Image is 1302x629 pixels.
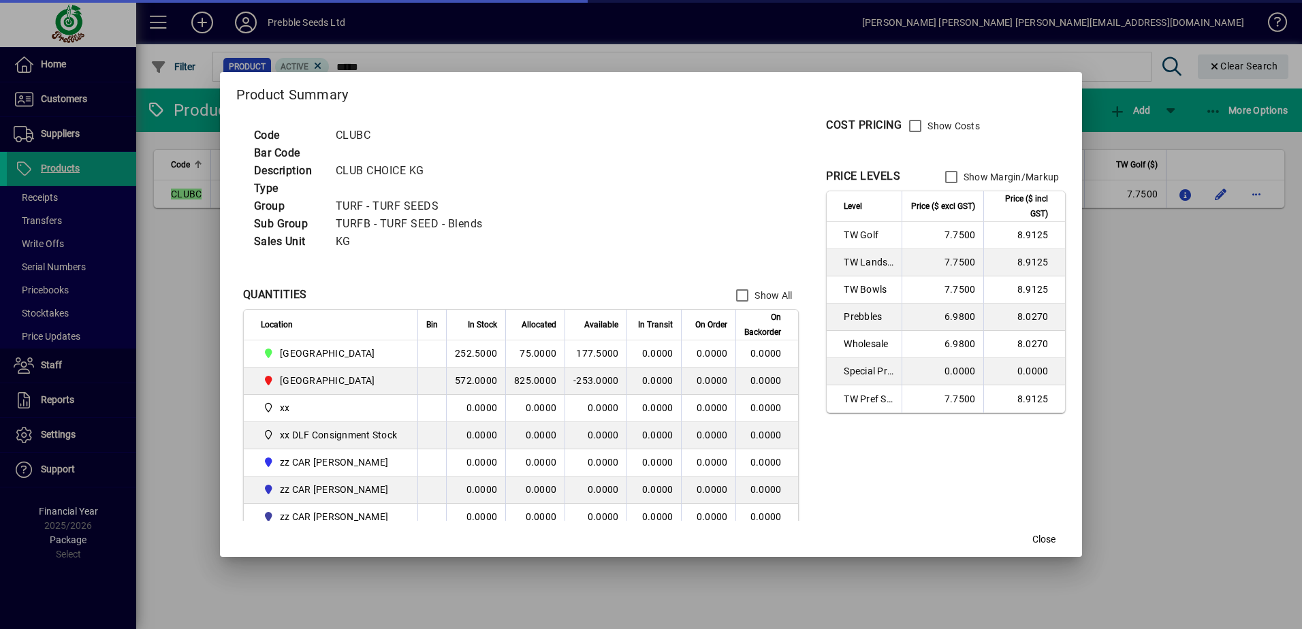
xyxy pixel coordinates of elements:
td: Bar Code [247,144,329,162]
td: 0.0000 [983,358,1065,385]
div: QUANTITIES [243,287,307,303]
span: On Order [695,317,727,332]
label: Show Costs [925,119,980,133]
td: 0.0000 [565,422,626,449]
td: 0.0000 [902,358,983,385]
span: PALMERSTON NORTH [261,372,403,389]
td: 8.9125 [983,385,1065,413]
span: 0.0000 [642,457,673,468]
span: In Stock [468,317,497,332]
span: Allocated [522,317,556,332]
span: zz CAR [PERSON_NAME] [280,455,388,469]
td: 0.0000 [565,504,626,531]
span: 0.0000 [697,348,728,359]
span: 0.0000 [642,402,673,413]
span: [GEOGRAPHIC_DATA] [280,374,375,387]
td: -253.0000 [565,368,626,395]
span: 0.0000 [642,511,673,522]
td: 8.9125 [983,222,1065,249]
span: Close [1032,532,1055,547]
span: xx [261,400,403,416]
td: 177.5000 [565,340,626,368]
span: Available [584,317,618,332]
td: 0.0000 [446,422,505,449]
td: 252.5000 [446,340,505,368]
span: 0.0000 [697,457,728,468]
span: Special Price [844,364,893,378]
span: Location [261,317,293,332]
span: 0.0000 [642,430,673,440]
button: Close [1022,527,1066,551]
span: Price ($ excl GST) [911,199,975,214]
span: CHRISTCHURCH [261,345,403,361]
span: zz CAR CARL [261,454,403,470]
td: 0.0000 [565,449,626,477]
td: 0.0000 [735,395,798,422]
td: 0.0000 [735,422,798,449]
td: 8.0270 [983,331,1065,358]
h2: Product Summary [220,72,1083,112]
td: 0.0000 [565,395,626,422]
span: 0.0000 [697,402,728,413]
td: 7.7500 [902,249,983,276]
span: zz CAR [PERSON_NAME] [280,483,388,496]
td: 0.0000 [505,422,565,449]
td: TURF - TURF SEEDS [329,197,499,215]
td: 7.7500 [902,222,983,249]
span: Wholesale [844,337,893,351]
span: TW Pref Sup [844,392,893,406]
span: 0.0000 [697,511,728,522]
td: Description [247,162,329,180]
span: 0.0000 [697,430,728,440]
span: 0.0000 [642,348,673,359]
td: 8.0270 [983,304,1065,331]
span: Level [844,199,862,214]
td: 0.0000 [446,395,505,422]
span: Price ($ incl GST) [992,191,1048,221]
span: zz CAR CRAIG B [261,481,403,498]
td: Code [247,127,329,144]
span: 0.0000 [697,375,728,386]
span: xx [280,401,290,415]
td: 7.7500 [902,385,983,413]
label: Show All [752,289,792,302]
span: 0.0000 [642,484,673,495]
span: xx DLF Consignment Stock [261,427,403,443]
td: 825.0000 [505,368,565,395]
span: Prebbles [844,310,893,323]
div: COST PRICING [826,117,902,133]
span: TW Bowls [844,283,893,296]
td: KG [329,233,499,251]
td: 572.0000 [446,368,505,395]
td: 6.9800 [902,304,983,331]
td: 0.0000 [505,477,565,504]
td: CLUBC [329,127,499,144]
td: 0.0000 [505,449,565,477]
span: Bin [426,317,438,332]
td: Sales Unit [247,233,329,251]
td: 6.9800 [902,331,983,358]
td: 0.0000 [735,449,798,477]
td: 0.0000 [446,477,505,504]
div: PRICE LEVELS [826,168,900,184]
span: In Transit [638,317,673,332]
td: 0.0000 [446,504,505,531]
span: 0.0000 [697,484,728,495]
td: CLUB CHOICE KG [329,162,499,180]
td: TURFB - TURF SEED - Blends [329,215,499,233]
td: 0.0000 [735,340,798,368]
td: 8.9125 [983,249,1065,276]
span: zz CAR CRAIG G [261,509,403,525]
td: Type [247,180,329,197]
span: xx DLF Consignment Stock [280,428,397,442]
span: zz CAR [PERSON_NAME] [280,510,388,523]
td: 75.0000 [505,340,565,368]
td: 0.0000 [735,368,798,395]
span: TW Landscaper [844,255,893,269]
td: Sub Group [247,215,329,233]
label: Show Margin/Markup [961,170,1060,184]
span: TW Golf [844,228,893,242]
td: 0.0000 [565,477,626,504]
span: On Backorder [744,310,781,340]
td: 7.7500 [902,276,983,304]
